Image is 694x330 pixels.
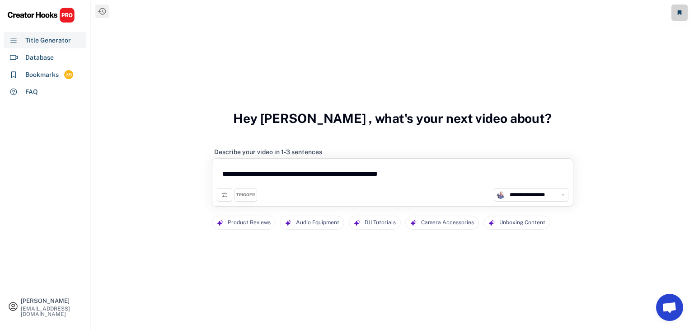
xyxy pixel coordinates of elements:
[497,191,505,199] img: channels4_profile.jpg
[25,70,59,80] div: Bookmarks
[236,192,255,198] div: TRIGGER
[64,71,73,79] div: 39
[25,53,54,62] div: Database
[21,306,82,317] div: [EMAIL_ADDRESS][DOMAIN_NAME]
[25,36,71,45] div: Title Generator
[365,216,396,229] div: DJI Tutorials
[7,7,75,23] img: CHPRO%20Logo.svg
[25,87,38,97] div: FAQ
[499,216,545,229] div: Unboxing Content
[214,148,322,156] div: Describe your video in 1-3 sentences
[656,294,683,321] a: Open chat
[421,216,474,229] div: Camera Accessories
[233,101,552,136] h3: Hey [PERSON_NAME] , what's your next video about?
[21,298,82,304] div: [PERSON_NAME]
[228,216,271,229] div: Product Reviews
[296,216,339,229] div: Audio Equipment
